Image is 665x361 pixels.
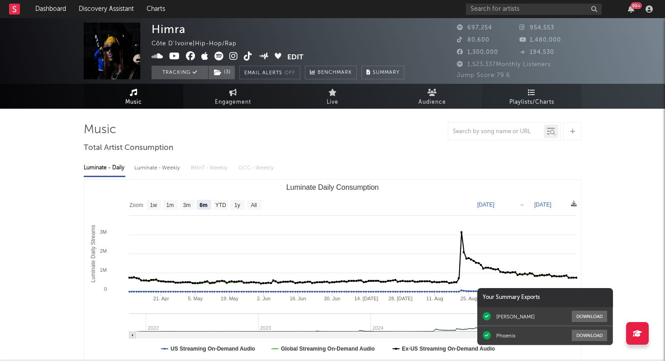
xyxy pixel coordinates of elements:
[327,97,338,108] span: Live
[251,202,256,208] text: All
[305,66,357,79] a: Benchmark
[519,25,554,31] span: 954,553
[208,66,235,79] span: ( 3 )
[188,296,203,301] text: 5. May
[221,296,239,301] text: 19. May
[373,70,399,75] span: Summary
[448,128,544,135] input: Search by song name or URL
[466,4,602,15] input: Search for artists
[457,37,489,43] span: 80,600
[477,288,613,307] div: Your Summary Exports
[209,66,235,79] button: (3)
[281,346,375,352] text: Global Streaming On-Demand Audio
[287,52,304,63] button: Edit
[183,202,191,208] text: 3m
[153,296,169,301] text: 21. Apr
[100,267,107,273] text: 1M
[84,160,125,176] div: Luminate - Daily
[283,84,382,109] a: Live
[90,225,96,282] text: Luminate Daily Streams
[519,202,524,208] text: →
[215,202,226,208] text: YTD
[572,311,607,322] button: Download
[150,202,157,208] text: 1w
[104,286,107,292] text: 0
[382,84,482,109] a: Audience
[482,84,581,109] a: Playlists/Charts
[354,296,378,301] text: 14. [DATE]
[286,183,379,191] text: Luminate Daily Consumption
[166,202,174,208] text: 1m
[418,97,446,108] span: Audience
[361,66,404,79] button: Summary
[318,67,352,78] span: Benchmark
[84,180,581,361] svg: Luminate Daily Consumption
[457,72,510,78] span: Jump Score: 79.6
[134,160,182,176] div: Luminate - Weekly
[290,296,306,301] text: 16. Jun
[171,346,255,352] text: US Streaming On-Demand Audio
[84,84,183,109] a: Music
[519,49,554,55] span: 194,530
[389,296,413,301] text: 28. [DATE]
[426,296,443,301] text: 11. Aug
[234,202,240,208] text: 1y
[519,37,561,43] span: 1,480,000
[477,202,494,208] text: [DATE]
[239,66,300,79] button: Email AlertsOff
[84,143,173,154] span: Total Artist Consumption
[183,84,283,109] a: Engagement
[457,25,492,31] span: 697,254
[457,62,551,67] span: 1,523,337 Monthly Listeners
[100,248,107,254] text: 2M
[257,296,271,301] text: 2. Jun
[496,313,535,320] div: [PERSON_NAME]
[100,229,107,235] text: 3M
[628,5,634,13] button: 99+
[324,296,340,301] text: 30. Jun
[125,97,142,108] span: Music
[402,346,495,352] text: Ex-US Streaming On-Demand Audio
[152,39,247,49] div: Côte d'Ivoire | Hip-Hop/Rap
[496,332,515,339] div: Phoenix
[572,330,607,341] button: Download
[457,49,498,55] span: 1,300,000
[199,202,207,208] text: 6m
[152,23,185,36] div: Himra
[285,71,295,76] em: Off
[631,2,642,9] div: 99 +
[152,66,208,79] button: Tracking
[461,296,477,301] text: 25. Aug
[509,97,554,108] span: Playlists/Charts
[129,202,143,208] text: Zoom
[534,202,551,208] text: [DATE]
[215,97,251,108] span: Engagement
